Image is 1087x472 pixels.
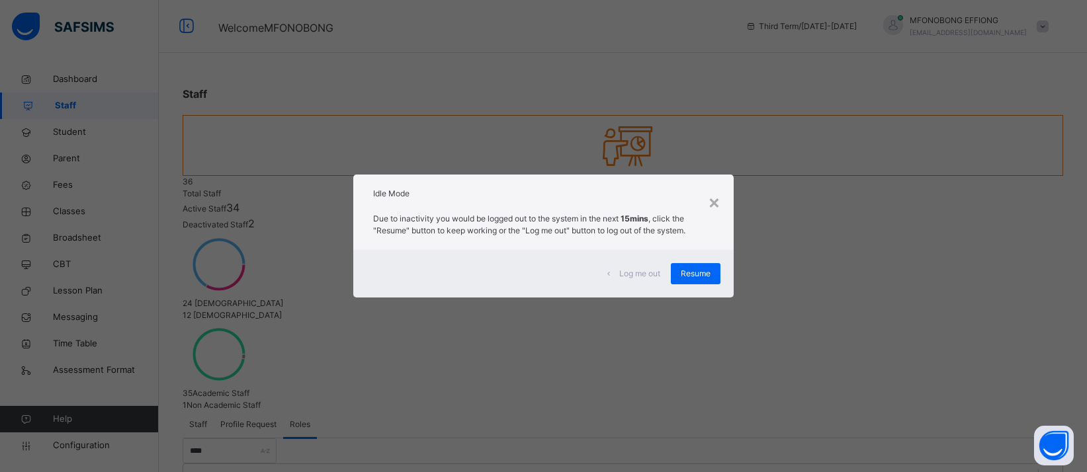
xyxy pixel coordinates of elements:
[619,268,660,280] span: Log me out
[373,213,714,237] p: Due to inactivity you would be logged out to the system in the next , click the "Resume" button t...
[708,188,720,216] div: ×
[373,188,714,200] h2: Idle Mode
[681,268,711,280] span: Resume
[621,214,648,223] strong: 15mins
[1034,426,1074,465] button: Open asap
